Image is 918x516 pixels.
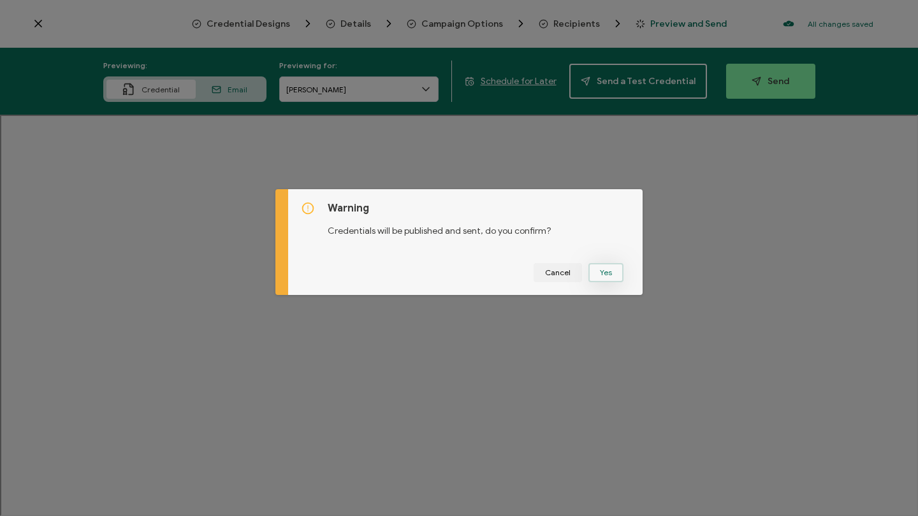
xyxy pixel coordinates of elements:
[534,263,582,282] button: Cancel
[275,189,643,295] div: dialog
[854,455,918,516] iframe: Chat Widget
[545,269,571,276] span: Cancel
[328,215,630,238] p: Credentials will be published and sent, do you confirm?
[328,202,630,215] h5: Warning
[588,263,623,282] button: Yes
